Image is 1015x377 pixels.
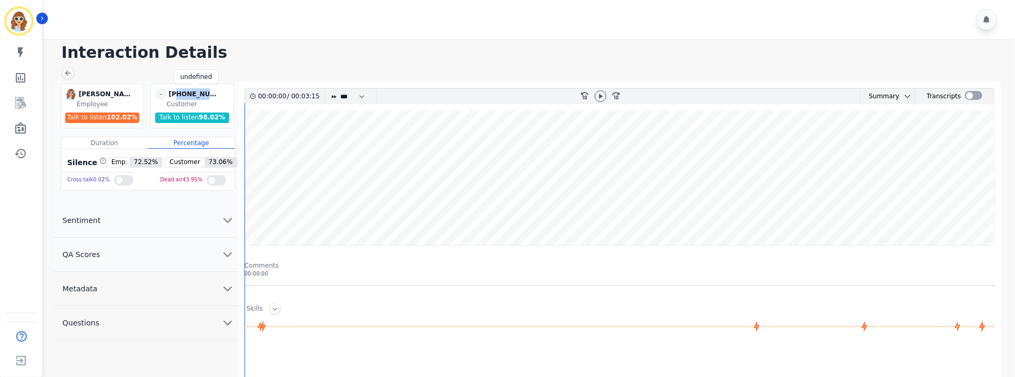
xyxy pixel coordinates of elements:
[221,248,234,261] svg: chevron down
[54,203,238,238] button: Sentiment chevron down
[258,89,287,104] div: 00:00:00
[245,270,995,278] div: 00:00:00
[221,214,234,227] svg: chevron down
[54,283,106,294] span: Metadata
[6,8,32,34] img: Bordered avatar
[199,114,225,121] span: 98.02 %
[180,73,212,81] div: undefined
[148,137,235,149] div: Percentage
[247,304,263,314] div: Skills
[67,172,110,188] div: Cross talk 0.02 %
[899,92,912,100] button: chevron down
[904,92,912,100] svg: chevron down
[155,88,167,100] span: -
[160,172,203,188] div: Dead air 43.95 %
[221,317,234,329] svg: chevron down
[54,215,109,226] span: Sentiment
[54,318,108,328] span: Questions
[107,158,130,167] span: Emp
[258,89,322,104] div: /
[77,100,141,108] div: Employee
[54,249,109,260] span: QA Scores
[54,306,238,340] button: Questions chevron down
[221,282,234,295] svg: chevron down
[860,89,899,104] div: Summary
[167,100,231,108] div: Customer
[61,137,148,149] div: Duration
[155,113,230,123] div: Talk to listen
[79,88,131,100] div: [PERSON_NAME]
[54,272,238,306] button: Metadata chevron down
[65,157,107,168] div: Silence
[130,158,163,167] span: 72.52 %
[107,114,137,121] span: 102.02 %
[927,89,961,104] div: Transcripts
[169,88,221,100] div: [PHONE_NUMBER]
[245,261,995,270] div: Comments
[65,113,140,123] div: Talk to listen
[54,238,238,272] button: QA Scores chevron down
[62,43,1004,62] h1: Interaction Details
[289,89,318,104] div: 00:03:15
[205,158,237,167] span: 73.06 %
[165,158,204,167] span: Customer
